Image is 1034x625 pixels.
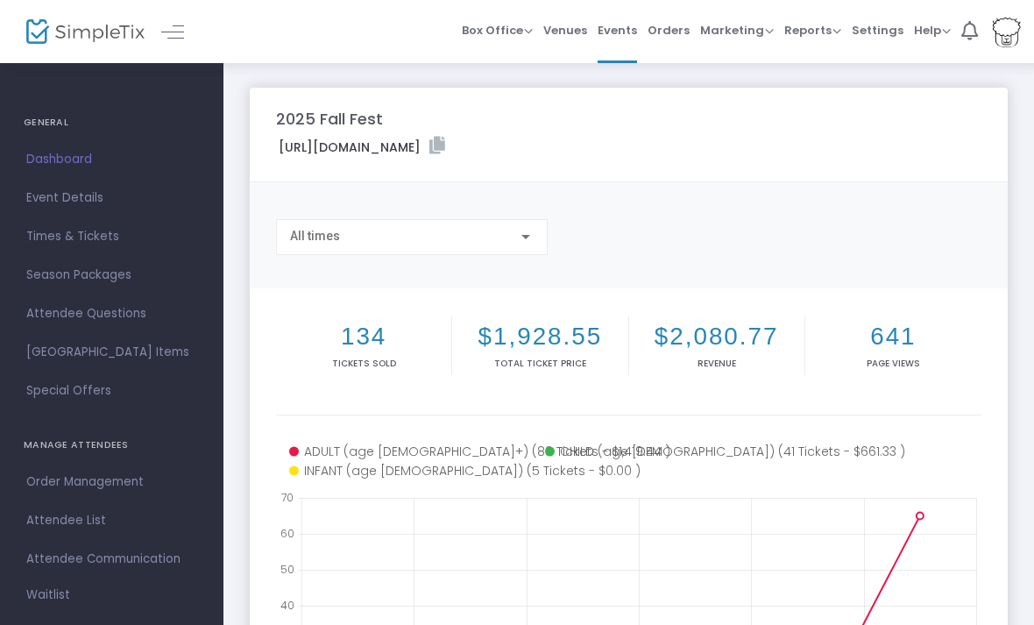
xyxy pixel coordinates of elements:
[543,8,587,53] span: Venues
[852,8,903,53] span: Settings
[809,357,978,370] p: Page Views
[26,586,70,604] span: Waitlist
[462,22,533,39] span: Box Office
[26,264,197,287] span: Season Packages
[280,526,294,541] text: 60
[26,225,197,248] span: Times & Tickets
[280,357,448,370] p: Tickets sold
[598,8,637,53] span: Events
[914,22,951,39] span: Help
[26,187,197,210] span: Event Details
[24,105,200,140] h4: GENERAL
[633,322,801,351] h2: $2,080.77
[26,471,197,494] span: Order Management
[280,598,294,613] text: 40
[26,509,197,532] span: Attendee List
[26,341,197,364] span: [GEOGRAPHIC_DATA] Items
[24,428,200,463] h4: MANAGE ATTENDEES
[633,357,801,370] p: Revenue
[700,22,774,39] span: Marketing
[456,357,624,370] p: Total Ticket Price
[648,8,690,53] span: Orders
[276,107,383,131] m-panel-title: 2025 Fall Fest
[26,548,197,571] span: Attendee Communication
[26,380,197,402] span: Special Offers
[809,322,978,351] h2: 641
[26,148,197,171] span: Dashboard
[279,137,445,157] label: [URL][DOMAIN_NAME]
[280,322,448,351] h2: 134
[26,302,197,325] span: Attendee Questions
[280,562,294,577] text: 50
[784,22,841,39] span: Reports
[281,490,294,505] text: 70
[290,229,340,243] span: All times
[456,322,624,351] h2: $1,928.55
